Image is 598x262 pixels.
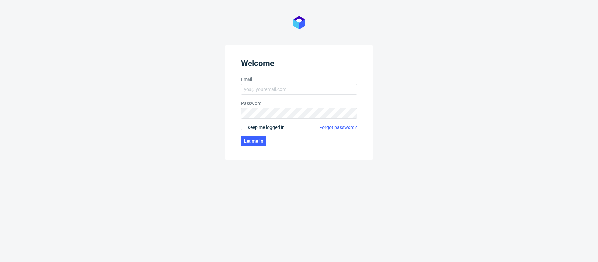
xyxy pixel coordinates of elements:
header: Welcome [241,59,357,71]
label: Email [241,76,357,83]
button: Let me in [241,136,266,146]
a: Forgot password? [319,124,357,131]
input: you@youremail.com [241,84,357,95]
label: Password [241,100,357,107]
span: Let me in [244,139,263,143]
span: Keep me logged in [248,124,285,131]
